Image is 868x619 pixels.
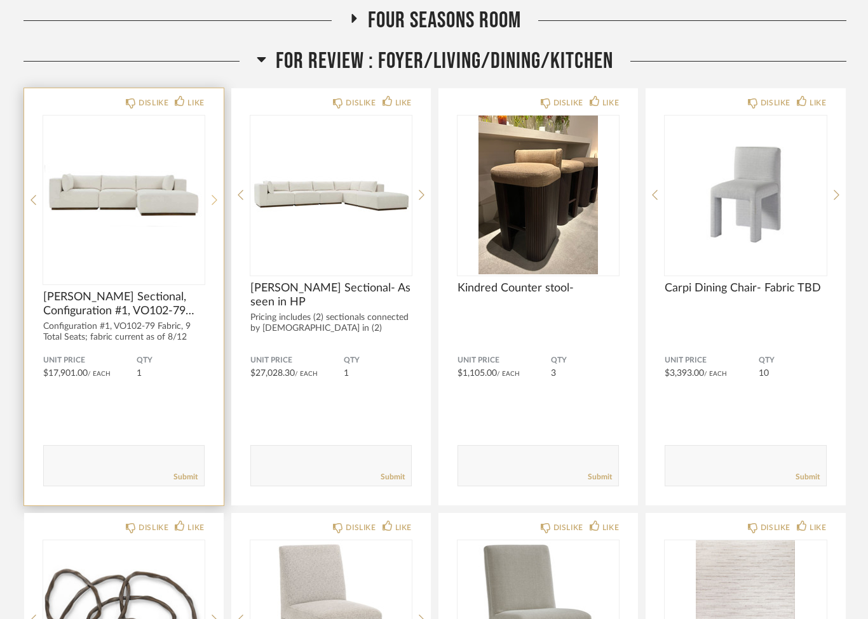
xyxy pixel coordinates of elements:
img: undefined [250,116,412,274]
div: Pricing includes (2) sectionals connected by [DEMOGRAPHIC_DATA] in (2) different fabric select... [250,312,412,345]
span: $3,393.00 [665,369,704,378]
div: LIKE [602,97,619,109]
span: / Each [88,371,111,377]
img: undefined [665,116,826,274]
div: LIKE [810,97,826,109]
a: Submit [588,472,612,483]
img: undefined [43,116,205,274]
span: Unit Price [665,356,758,366]
span: / Each [295,371,318,377]
span: Four Seasons Room [368,7,521,34]
span: [PERSON_NAME] Sectional, Configuration #1, VO102-79 Fabric, 9 Total Seats [43,290,205,318]
div: 0 [43,116,205,274]
span: QTY [551,356,619,366]
span: QTY [344,356,412,366]
div: Configuration #1, VO102-79 Fabric, 9 Total Seats; fabric current as of 8/12 [43,321,205,343]
div: DISLIKE [761,97,790,109]
div: DISLIKE [553,521,583,534]
div: DISLIKE [139,97,168,109]
span: QTY [759,356,827,366]
span: 1 [137,369,142,378]
div: LIKE [187,521,204,534]
span: Unit Price [458,356,551,366]
div: LIKE [395,97,412,109]
span: / Each [704,371,727,377]
span: 1 [344,369,349,378]
a: Submit [381,472,405,483]
div: LIKE [810,521,826,534]
span: FOR REVIEW : Foyer/Living/Dining/Kitchen [276,48,613,75]
span: 10 [759,369,769,378]
span: $17,901.00 [43,369,88,378]
div: DISLIKE [761,521,790,534]
div: LIKE [395,521,412,534]
div: DISLIKE [553,97,583,109]
span: Kindred Counter stool- [458,281,619,295]
span: $1,105.00 [458,369,497,378]
div: DISLIKE [139,521,168,534]
div: DISLIKE [346,97,376,109]
a: Submit [173,472,198,483]
span: Unit Price [250,356,344,366]
span: QTY [137,356,205,366]
span: / Each [497,371,520,377]
span: Unit Price [43,356,137,366]
span: $27,028.30 [250,369,295,378]
div: LIKE [187,97,204,109]
span: Carpi Dining Chair- Fabric TBD [665,281,826,295]
span: [PERSON_NAME] Sectional- As seen in HP [250,281,412,309]
span: 3 [551,369,556,378]
img: undefined [458,116,619,274]
a: Submit [796,472,820,483]
div: LIKE [602,521,619,534]
div: DISLIKE [346,521,376,534]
